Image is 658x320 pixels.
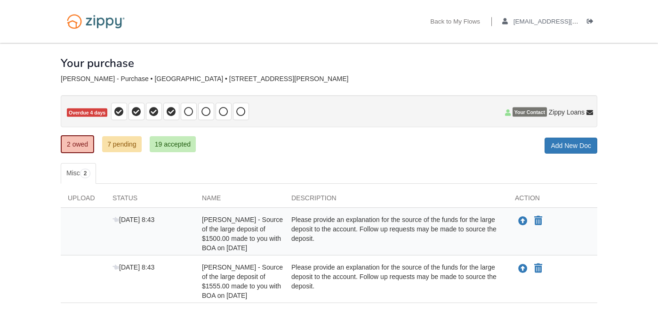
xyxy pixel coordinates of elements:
a: Misc [61,163,96,184]
div: Please provide an explanation for the source of the funds for the large deposit to the account. F... [284,263,508,300]
img: Logo [61,9,131,33]
span: [DATE] 8:43 [112,263,154,271]
span: [PERSON_NAME] - Source of the large deposit of $1555.00 made to you with BOA on [DATE] [202,263,283,299]
span: 2 [80,169,91,178]
span: Zippy Loans [549,107,585,117]
div: [PERSON_NAME] - Purchase • [GEOGRAPHIC_DATA] • [STREET_ADDRESS][PERSON_NAME] [61,75,597,83]
a: edit profile [502,18,621,27]
button: Declare Manuel Colchado - Source of the large deposit of $1555.00 made to you with BOA on 8/5/25 ... [533,263,543,274]
a: Log out [587,18,597,27]
a: Add New Doc [545,138,597,154]
span: [DATE] 8:43 [112,216,154,223]
div: Name [195,193,284,207]
div: Status [105,193,195,207]
span: [PERSON_NAME] - Source of the large deposit of $1500.00 made to you with BOA on [DATE] [202,216,283,252]
span: Overdue 4 days [67,108,107,117]
button: Declare Manuel Colchado - Source of the large deposit of $1500.00 made to you with BOA on 6/27/25... [533,215,543,227]
span: Your Contact [513,107,547,117]
a: 2 owed [61,135,94,153]
a: 7 pending [102,136,142,152]
button: Upload Manuel Colchado - Source of the large deposit of $1500.00 made to you with BOA on 6/27/25 [517,215,529,227]
button: Upload Manuel Colchado - Source of the large deposit of $1555.00 made to you with BOA on 8/5/25 [517,263,529,275]
a: Back to My Flows [430,18,480,27]
div: Upload [61,193,105,207]
span: manuelorona0824@gmail.com [514,18,621,25]
div: Please provide an explanation for the source of the funds for the large deposit to the account. F... [284,215,508,253]
div: Action [508,193,597,207]
div: Description [284,193,508,207]
a: 19 accepted [150,136,196,152]
h1: Your purchase [61,57,134,69]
